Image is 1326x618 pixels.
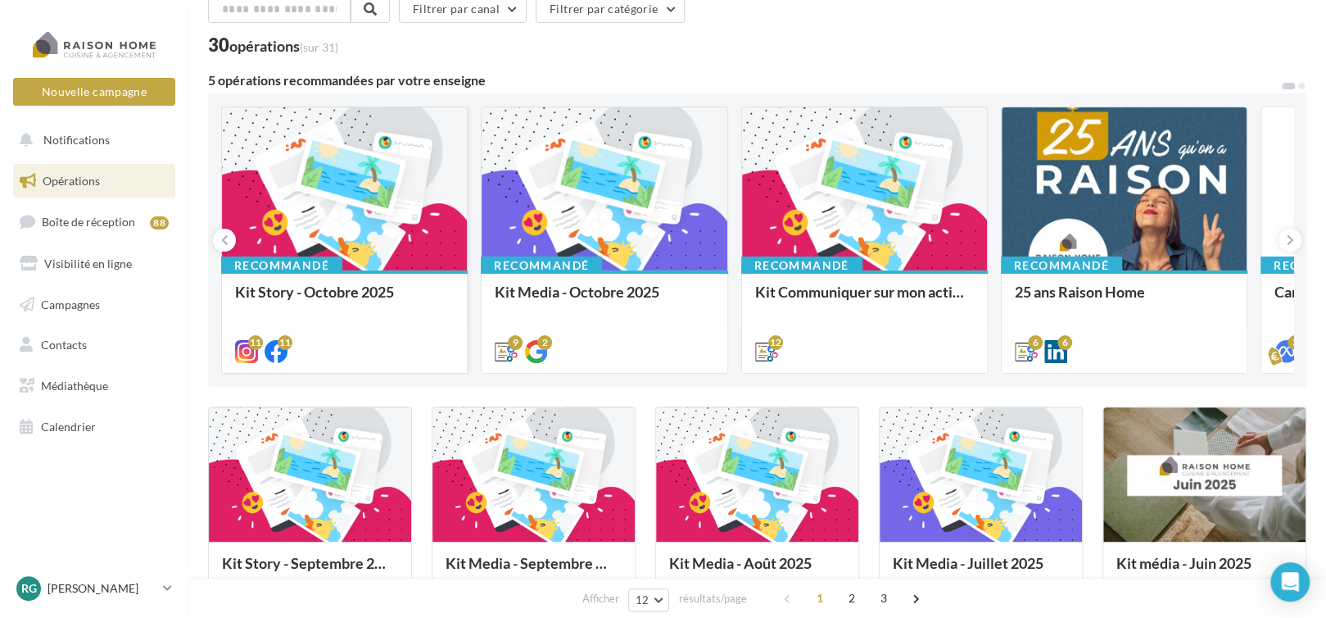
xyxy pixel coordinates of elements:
div: Recommandé [481,257,602,275]
span: 12 [636,593,649,607]
div: Kit Story - Octobre 2025 [235,284,454,316]
span: (sur 31) [300,40,338,54]
a: Boîte de réception88 [10,204,179,239]
a: Opérations [10,164,179,198]
div: Kit Media - Octobre 2025 [495,284,713,316]
div: Kit Media - Septembre 2025 [446,555,622,588]
span: Notifications [43,133,110,147]
span: Rg [21,580,37,597]
div: Open Intercom Messenger [1270,562,1310,602]
div: Kit média - Juin 2025 [1116,555,1292,588]
span: Calendrier [41,420,96,434]
span: Opérations [43,174,100,188]
div: 5 opérations recommandées par votre enseigne [208,74,1280,87]
div: Kit Media - Juillet 2025 [893,555,1069,588]
div: 30 [208,36,338,54]
div: 25 ans Raison Home [1015,284,1233,316]
span: 3 [871,585,897,611]
span: Visibilité en ligne [44,257,132,270]
span: Afficher [582,591,619,607]
button: 12 [628,588,670,611]
div: Kit Communiquer sur mon activité [755,284,974,316]
span: Médiathèque [41,379,108,393]
p: [PERSON_NAME] [48,580,156,597]
button: Notifications [10,123,172,157]
div: 11 [248,335,263,350]
a: Rg [PERSON_NAME] [13,573,175,604]
div: 6 [1057,335,1072,350]
div: 11 [278,335,292,350]
a: Campagnes [10,288,179,322]
div: 2 [537,335,552,350]
a: Visibilité en ligne [10,247,179,281]
div: opérations [229,39,338,53]
div: 9 [508,335,523,350]
div: 3 [1288,335,1302,350]
a: Calendrier [10,410,179,444]
button: Nouvelle campagne [13,78,175,106]
span: résultats/page [678,591,746,607]
div: Kit Media - Août 2025 [669,555,845,588]
div: 12 [768,335,783,350]
div: Kit Story - Septembre 2025 [222,555,398,588]
span: 1 [807,585,833,611]
div: Recommandé [741,257,862,275]
span: Contacts [41,338,87,352]
span: Boîte de réception [42,215,135,229]
div: Recommandé [221,257,342,275]
a: Médiathèque [10,369,179,403]
span: Campagnes [41,297,100,311]
div: Recommandé [1001,257,1122,275]
div: 88 [150,216,169,229]
div: 6 [1028,335,1043,350]
span: 2 [839,585,865,611]
a: Contacts [10,328,179,362]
